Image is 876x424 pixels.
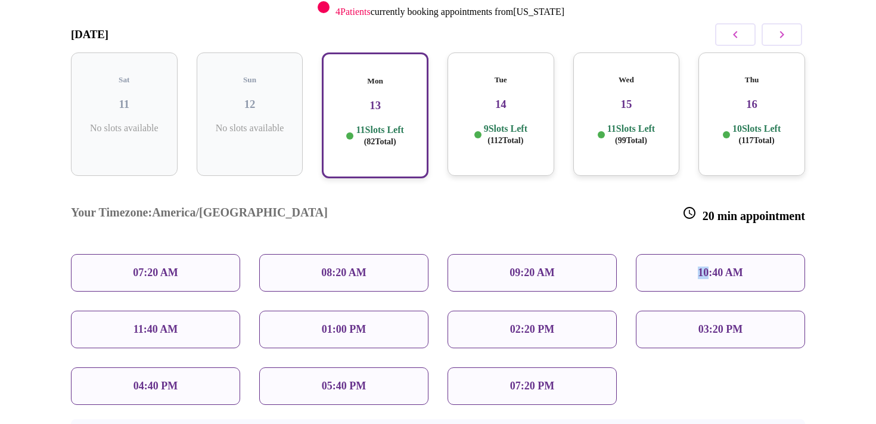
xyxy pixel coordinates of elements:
p: 02:20 PM [510,323,554,336]
p: 11 Slots Left [356,124,403,147]
p: 03:20 PM [698,323,743,336]
p: 05:40 PM [322,380,366,392]
p: 09:20 AM [510,267,555,279]
p: 04:40 PM [133,380,178,392]
h3: 20 min appointment [682,206,805,223]
h5: Tue [457,75,545,85]
h3: Your Timezone: America/[GEOGRAPHIC_DATA] [71,206,328,223]
h3: 15 [583,98,670,111]
h5: Mon [333,76,418,86]
h5: Sat [80,75,168,85]
p: No slots available [206,123,294,134]
p: 9 Slots Left [484,123,527,146]
span: ( 82 Total) [364,137,396,146]
h3: 14 [457,98,545,111]
span: 4 Patients [336,7,371,17]
p: 01:00 PM [322,323,366,336]
span: ( 112 Total) [487,136,523,145]
p: 08:20 AM [321,267,366,279]
p: 07:20 AM [133,267,178,279]
h5: Sun [206,75,294,85]
h3: 13 [333,99,418,112]
p: 10 Slots Left [732,123,781,146]
h3: 12 [206,98,294,111]
h3: 16 [708,98,796,111]
p: 10:40 AM [698,267,743,279]
h3: [DATE] [71,28,108,41]
p: 11 Slots Left [607,123,655,146]
p: currently booking appointments from [US_STATE] [336,7,564,17]
h3: 11 [80,98,168,111]
h5: Thu [708,75,796,85]
p: 11:40 AM [133,323,178,336]
p: No slots available [80,123,168,134]
span: ( 99 Total) [615,136,647,145]
p: 07:20 PM [510,380,554,392]
span: ( 117 Total) [739,136,775,145]
h5: Wed [583,75,670,85]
